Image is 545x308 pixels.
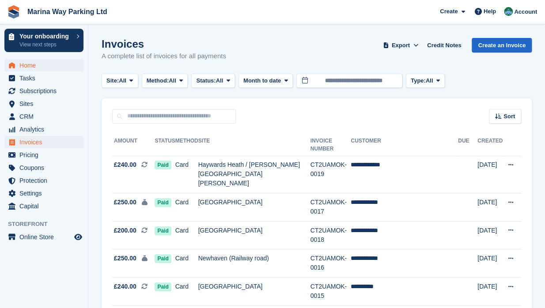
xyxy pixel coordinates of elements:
[19,33,72,39] p: Your onboarding
[155,282,171,291] span: Paid
[198,278,310,306] td: [GEOGRAPHIC_DATA]
[381,38,420,53] button: Export
[19,85,72,97] span: Subscriptions
[114,254,136,263] span: £250.00
[114,226,136,235] span: £200.00
[73,232,83,242] a: Preview store
[114,198,136,207] span: £250.00
[24,4,111,19] a: Marina Way Parking Ltd
[4,149,83,161] a: menu
[472,38,532,53] a: Create an Invoice
[19,136,72,148] span: Invoices
[8,220,88,229] span: Storefront
[4,29,83,52] a: Your onboarding View next steps
[351,134,458,156] th: Customer
[147,76,169,85] span: Method:
[119,76,126,85] span: All
[155,198,171,207] span: Paid
[243,76,281,85] span: Month to date
[175,156,198,193] td: Card
[112,134,155,156] th: Amount
[19,149,72,161] span: Pricing
[102,38,226,50] h1: Invoices
[216,76,223,85] span: All
[7,5,20,19] img: stora-icon-8386f47178a22dfd0bd8f6a31ec36ba5ce8667c1dd55bd0f319d3a0aa187defe.svg
[406,74,445,88] button: Type: All
[142,74,188,88] button: Method: All
[477,193,503,222] td: [DATE]
[191,74,235,88] button: Status: All
[19,123,72,135] span: Analytics
[392,41,410,50] span: Export
[4,123,83,135] a: menu
[198,134,310,156] th: Site
[4,231,83,243] a: menu
[114,282,136,291] span: £240.00
[238,74,293,88] button: Month to date
[411,76,426,85] span: Type:
[196,76,216,85] span: Status:
[310,193,351,222] td: CT2UAMOK-0017
[4,85,83,97] a: menu
[4,187,83,199] a: menu
[504,7,513,16] img: Paul Lewis
[198,249,310,278] td: Newhaven (Railway road)
[155,134,175,156] th: Status
[4,98,83,110] a: menu
[155,254,171,263] span: Paid
[198,156,310,193] td: Haywards Heath / [PERSON_NAME][GEOGRAPHIC_DATA][PERSON_NAME]
[477,278,503,306] td: [DATE]
[19,110,72,123] span: CRM
[4,136,83,148] a: menu
[4,200,83,212] a: menu
[514,8,537,16] span: Account
[19,59,72,71] span: Home
[503,112,515,121] span: Sort
[477,134,503,156] th: Created
[4,174,83,187] a: menu
[310,156,351,193] td: CT2UAMOK-0019
[310,278,351,306] td: CT2UAMOK-0015
[19,72,72,84] span: Tasks
[4,72,83,84] a: menu
[4,110,83,123] a: menu
[424,38,465,53] a: Credit Notes
[19,98,72,110] span: Sites
[426,76,433,85] span: All
[477,221,503,249] td: [DATE]
[155,226,171,235] span: Paid
[198,221,310,249] td: [GEOGRAPHIC_DATA]
[19,41,72,49] p: View next steps
[106,76,119,85] span: Site:
[155,161,171,169] span: Paid
[19,200,72,212] span: Capital
[102,51,226,61] p: A complete list of invoices for all payments
[19,162,72,174] span: Coupons
[102,74,138,88] button: Site: All
[19,187,72,199] span: Settings
[310,249,351,278] td: CT2UAMOK-0016
[4,59,83,71] a: menu
[310,221,351,249] td: CT2UAMOK-0018
[175,278,198,306] td: Card
[175,193,198,222] td: Card
[175,221,198,249] td: Card
[458,134,477,156] th: Due
[19,231,72,243] span: Online Store
[477,156,503,193] td: [DATE]
[440,7,458,16] span: Create
[477,249,503,278] td: [DATE]
[484,7,496,16] span: Help
[4,162,83,174] a: menu
[198,193,310,222] td: [GEOGRAPHIC_DATA]
[175,134,198,156] th: Method
[19,174,72,187] span: Protection
[175,249,198,278] td: Card
[114,160,136,169] span: £240.00
[169,76,176,85] span: All
[310,134,351,156] th: Invoice Number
